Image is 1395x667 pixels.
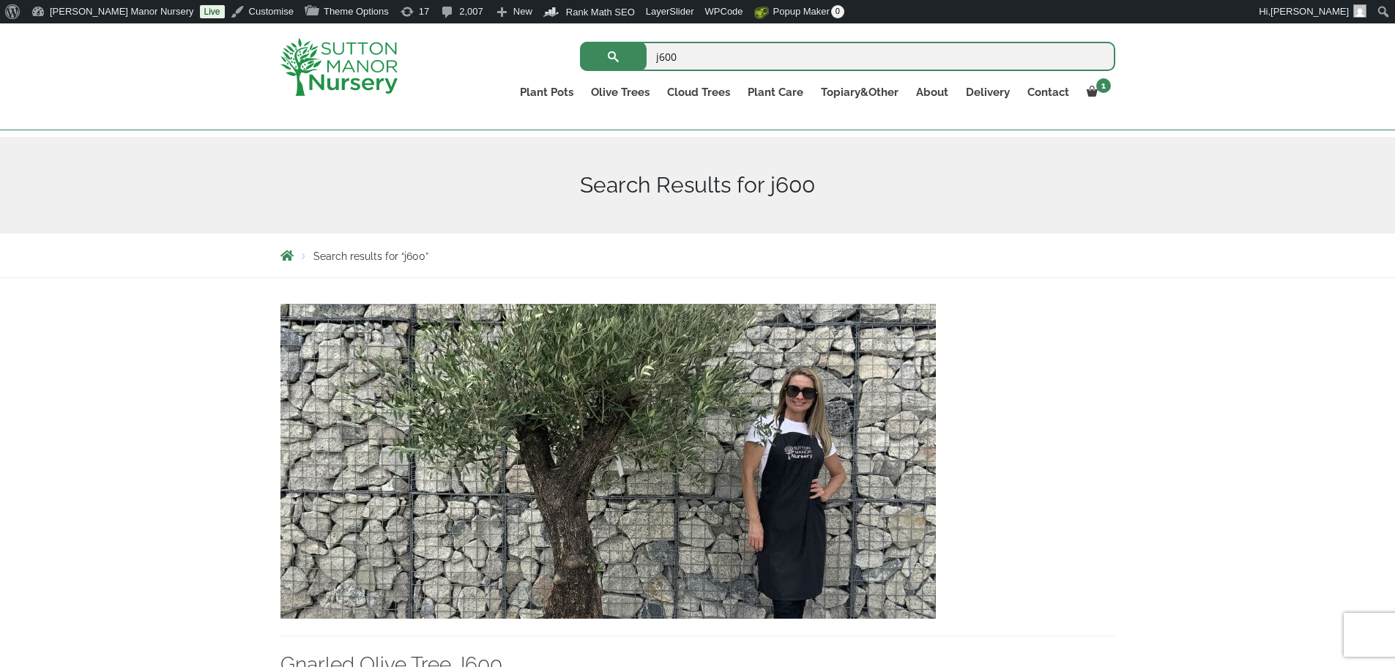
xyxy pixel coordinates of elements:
[280,304,936,619] img: Gnarled Olive Tree J600 - IMG 3979
[313,250,428,262] span: Search results for “j600”
[511,82,582,103] a: Plant Pots
[280,250,1115,261] nav: Breadcrumbs
[1096,78,1111,93] span: 1
[200,5,225,18] a: Live
[280,453,936,467] a: Gnarled Olive Tree J600
[1271,6,1349,17] span: [PERSON_NAME]
[580,42,1115,71] input: Search...
[658,82,739,103] a: Cloud Trees
[831,5,844,18] span: 0
[812,82,907,103] a: Topiary&Other
[280,38,398,96] img: logo
[1078,82,1115,103] a: 1
[280,172,1115,198] h1: Search Results for j600
[907,82,957,103] a: About
[739,82,812,103] a: Plant Care
[1019,82,1078,103] a: Contact
[957,82,1019,103] a: Delivery
[566,7,635,18] span: Rank Math SEO
[582,82,658,103] a: Olive Trees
